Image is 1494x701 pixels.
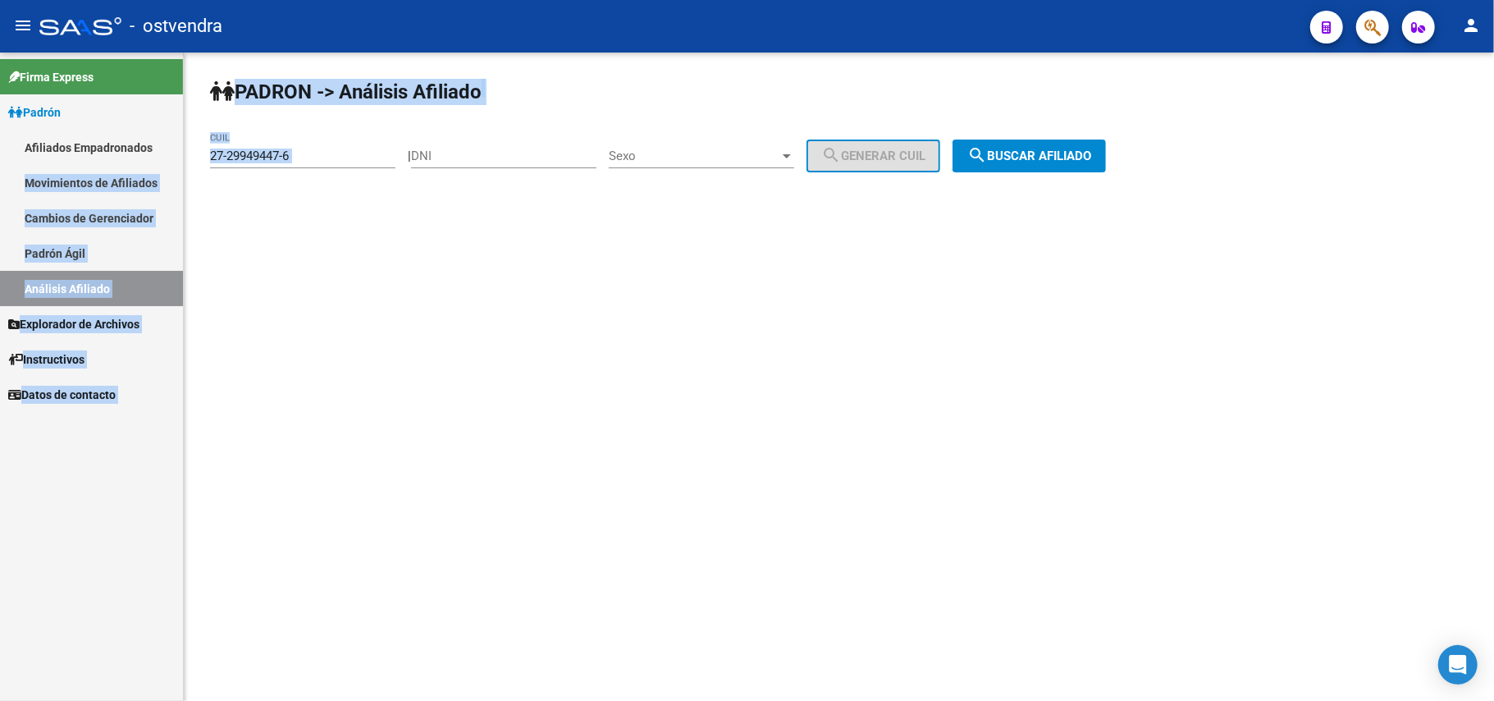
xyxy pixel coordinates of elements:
mat-icon: search [967,145,987,165]
button: Buscar afiliado [953,140,1106,172]
span: Datos de contacto [8,386,116,404]
span: Instructivos [8,350,85,369]
span: Explorador de Archivos [8,315,139,333]
button: Generar CUIL [806,140,940,172]
div: | [408,149,953,163]
span: - ostvendra [130,8,222,44]
mat-icon: menu [13,16,33,35]
span: Sexo [609,149,779,163]
span: Padrón [8,103,61,121]
div: Open Intercom Messenger [1438,645,1478,685]
span: Firma Express [8,68,94,86]
mat-icon: search [821,145,841,165]
span: Generar CUIL [821,149,925,163]
span: Buscar afiliado [967,149,1091,163]
mat-icon: person [1461,16,1481,35]
strong: PADRON -> Análisis Afiliado [210,80,482,103]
